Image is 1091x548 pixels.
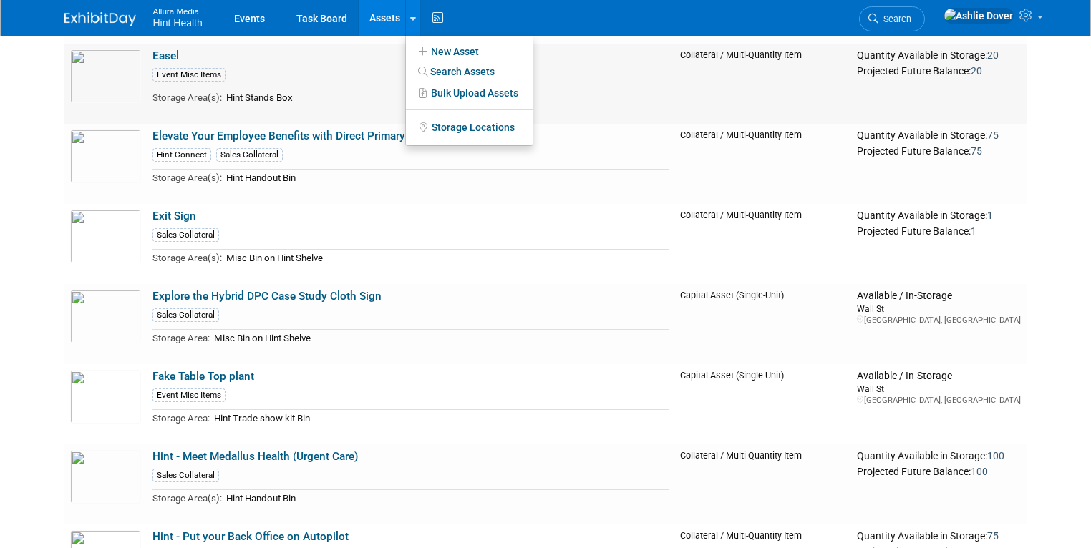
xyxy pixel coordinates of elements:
a: Fake Table Top plant [152,370,254,383]
span: 1 [987,210,993,221]
a: Elevate Your Employee Benefits with Direct Primary Care (DPC) 1/2 pager [152,129,513,142]
td: Hint Stands Box [222,89,669,106]
div: Sales Collateral [152,228,219,242]
img: ExhibitDay [64,12,136,26]
td: Collateral / Multi-Quantity Item [674,124,852,204]
a: Storage Locations [406,116,533,139]
div: Wall St [857,383,1021,395]
div: Projected Future Balance: [857,142,1021,158]
img: Ashlie Dover [944,8,1014,24]
div: Sales Collateral [152,469,219,482]
a: Bulk Upload Assets [406,82,533,104]
div: Quantity Available in Storage: [857,129,1021,142]
div: Projected Future Balance: [857,62,1021,78]
div: Sales Collateral [216,148,283,162]
a: Search Assets [406,62,533,82]
div: Sales Collateral [152,308,219,322]
div: Event Misc Items [152,388,226,402]
span: Storage Area(s): [152,253,222,263]
span: Hint Health [153,17,203,29]
td: Misc Bin on Hint Shelve [222,250,669,266]
div: [GEOGRAPHIC_DATA], [GEOGRAPHIC_DATA] [857,315,1021,326]
td: Misc Bin on Hint Shelve [210,330,669,346]
a: New Asset [406,41,533,62]
div: Quantity Available in Storage: [857,450,1021,463]
span: 75 [987,530,999,542]
span: 20 [987,49,999,61]
div: Projected Future Balance: [857,463,1021,479]
span: 75 [971,145,982,157]
span: Storage Area(s): [152,172,222,183]
div: Projected Future Balance: [857,222,1021,238]
span: 100 [987,450,1004,461]
a: Hint - Put your Back Office on Autopilot [152,530,349,543]
td: Capital Asset (Single-Unit) [674,364,852,444]
div: Available / In-Storage [857,370,1021,383]
a: Search [859,6,925,31]
a: Easel [152,49,179,62]
a: Exit Sign [152,210,196,222]
span: Storage Area(s): [152,92,222,103]
td: Collateral / Multi-Quantity Item [674,444,852,524]
span: Allura Media [153,3,203,18]
div: Wall St [857,303,1021,315]
td: Hint Handout Bin [222,170,669,186]
div: Hint Connect [152,148,211,162]
td: Collateral / Multi-Quantity Item [674,204,852,284]
span: Storage Area: [152,413,210,424]
span: 100 [971,466,988,477]
span: 20 [971,65,982,77]
span: Storage Area: [152,333,210,343]
span: Search [878,14,911,24]
div: Event Misc Items [152,68,226,82]
td: Hint Handout Bin [222,490,669,507]
a: Explore the Hybrid DPC Case Study Cloth Sign [152,290,382,303]
td: Collateral / Multi-Quantity Item [674,44,852,124]
td: Capital Asset (Single-Unit) [674,284,852,364]
div: Quantity Available in Storage: [857,210,1021,222]
span: 75 [987,129,999,141]
a: Hint - Meet Medallus Health (Urgent Care) [152,450,358,463]
div: [GEOGRAPHIC_DATA], [GEOGRAPHIC_DATA] [857,395,1021,406]
span: Storage Area(s): [152,493,222,504]
div: Quantity Available in Storage: [857,530,1021,543]
div: Quantity Available in Storage: [857,49,1021,62]
div: Available / In-Storage [857,290,1021,303]
span: 1 [971,225,976,237]
td: Hint Trade show kit Bin [210,410,669,426]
